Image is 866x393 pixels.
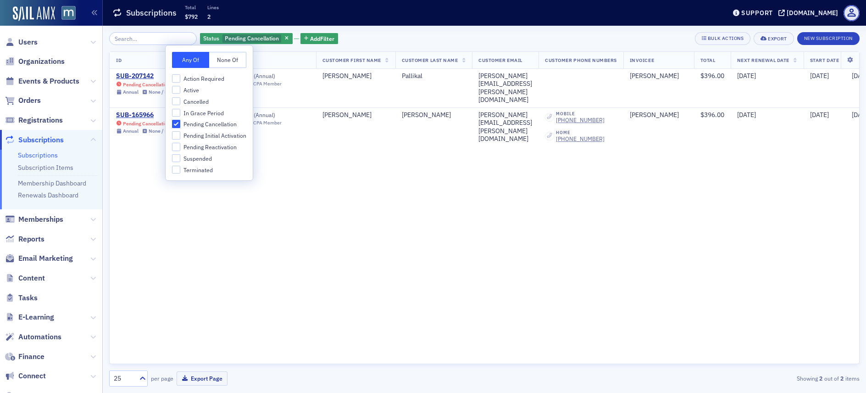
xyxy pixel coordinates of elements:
span: Users [18,37,38,47]
button: None Of [209,52,246,68]
a: [PHONE_NUMBER] [556,135,605,142]
button: Any Of [172,52,209,68]
input: Pending Cancellation [172,120,180,128]
span: Customer Phone Numbers [545,57,617,63]
input: Pending Reactivation [172,143,180,151]
span: Connect [18,371,46,381]
span: $396.00 [700,111,724,119]
a: Reports [5,234,44,244]
a: [PHONE_NUMBER] [556,117,605,124]
div: [PERSON_NAME][EMAIL_ADDRESS][PERSON_NAME][DOMAIN_NAME] [478,111,532,143]
a: Registrations [5,115,63,125]
span: Add Filter [310,34,334,43]
div: [PERSON_NAME] [322,72,389,80]
p: Total [185,4,198,11]
a: SUB-207142 [116,72,181,80]
span: Customer Last Name [402,57,458,63]
a: Subscriptions [18,151,58,159]
a: Finance [5,352,44,362]
a: Renewals Dashboard [18,191,78,199]
span: Next Renewal Date [737,57,789,63]
span: Emily Pallikal [630,72,688,80]
span: Finance [18,352,44,362]
div: [PERSON_NAME][EMAIL_ADDRESS][PERSON_NAME][DOMAIN_NAME] [478,72,532,104]
strong: 2 [839,374,845,382]
span: Terminated [183,166,213,174]
div: Support [741,9,773,17]
span: Action Required [183,75,224,83]
a: Memberships [5,214,63,225]
button: Bulk Actions [695,32,750,45]
span: Invoicee [630,57,654,63]
a: Automations [5,332,61,342]
span: Total [700,57,716,63]
label: Active [172,86,246,94]
h1: Subscriptions [126,7,177,18]
span: Rusty Fleming [630,111,688,119]
a: [PERSON_NAME] [630,72,679,80]
span: ( Annual ) [254,111,275,118]
a: Content [5,273,45,283]
a: SUB-165966 [116,111,181,119]
a: Users [5,37,38,47]
div: home [556,130,605,135]
span: Pending Reactivation [183,143,237,151]
input: In Grace Period [172,109,180,117]
input: Suspended [172,154,180,163]
label: Pending Cancellation [172,120,246,128]
span: ( Annual ) [254,72,275,79]
a: [PERSON_NAME] [630,111,679,119]
label: Cancelled [172,97,246,106]
a: Events & Products [5,76,79,86]
span: Registrations [18,115,63,125]
label: Suspended [172,154,246,163]
strong: 2 [818,374,824,382]
a: Tasks [5,293,38,303]
input: Terminated [172,166,180,174]
label: Action Required [172,74,246,83]
div: mobile [556,111,605,117]
input: Pending Initial Activation [172,131,180,140]
div: CPA Member [253,81,282,87]
div: [DOMAIN_NAME] [787,9,838,17]
div: 25 [114,374,134,383]
button: [DOMAIN_NAME] [778,10,841,16]
span: In Grace Period [183,109,224,117]
span: Customer Email [478,57,522,63]
input: Active [172,86,180,94]
div: None / Manual [149,89,181,95]
a: Subscriptions [5,135,64,145]
div: Export [768,36,787,41]
span: Email Marketing [18,253,73,264]
button: AddFilter [300,33,338,45]
p: Lines [207,4,219,11]
input: Search… [109,32,197,45]
span: Suspended [183,155,212,163]
span: [DATE] [810,111,829,119]
div: [PERSON_NAME] [402,111,466,119]
span: [DATE] [737,72,756,80]
div: [PERSON_NAME] [322,111,389,119]
button: Export Page [177,371,228,386]
label: In Grace Period [172,109,246,117]
div: Showing out of items [616,374,860,382]
a: E-Learning [5,312,54,322]
span: $792 [185,13,198,20]
label: Pending Initial Activation [172,131,246,140]
a: Orders [5,95,41,106]
span: $396.00 [700,72,724,80]
input: Action Required [172,74,180,83]
span: Content [18,273,45,283]
label: Pending Reactivation [172,143,246,151]
img: SailAMX [61,6,76,20]
span: Pending Cancellation [225,34,279,42]
span: Start Date [810,57,839,63]
a: Membership Dashboard [18,179,86,187]
span: Events & Products [18,76,79,86]
div: None / Manual [149,128,181,134]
